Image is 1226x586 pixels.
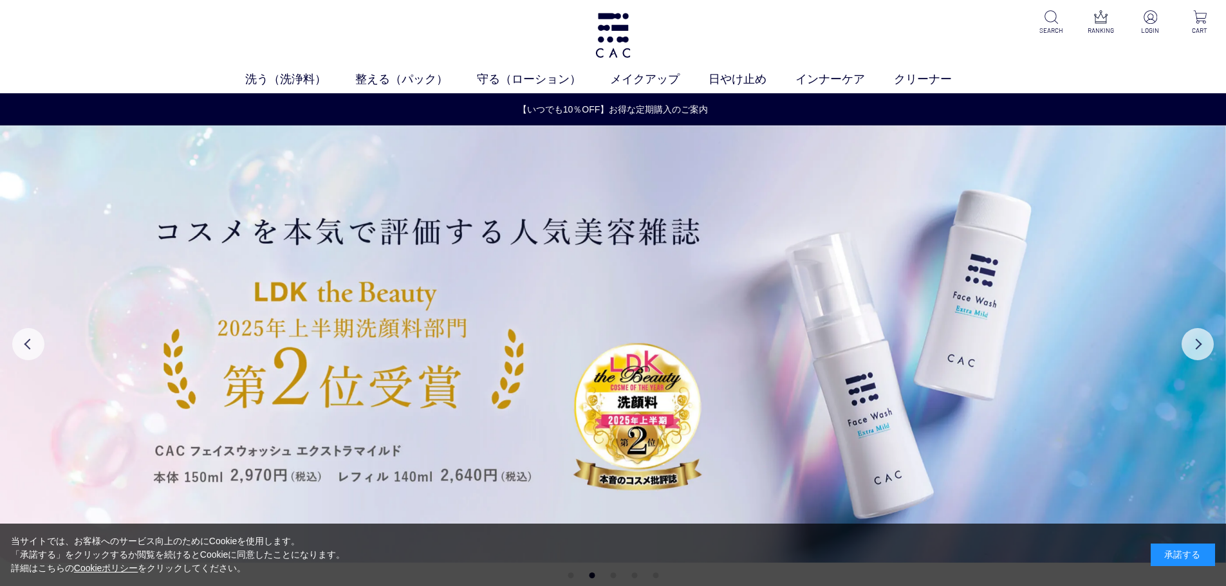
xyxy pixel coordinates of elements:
a: LOGIN [1135,10,1166,35]
p: RANKING [1085,26,1117,35]
a: 洗う（洗浄料） [245,71,355,88]
a: 整える（パック） [355,71,477,88]
p: LOGIN [1135,26,1166,35]
a: 【いつでも10％OFF】お得な定期購入のご案内 [1,103,1225,116]
a: RANKING [1085,10,1117,35]
a: 日やけ止め [709,71,795,88]
button: Next [1182,328,1214,360]
img: logo [593,13,633,58]
a: クリーナー [894,71,981,88]
p: SEARCH [1036,26,1067,35]
div: 承諾する [1151,544,1215,566]
a: Cookieポリシー [74,563,138,573]
a: メイクアップ [610,71,709,88]
a: 守る（ローション） [477,71,610,88]
a: インナーケア [795,71,894,88]
button: Previous [12,328,44,360]
p: CART [1184,26,1216,35]
a: SEARCH [1036,10,1067,35]
div: 当サイトでは、お客様へのサービス向上のためにCookieを使用します。 「承諾する」をクリックするか閲覧を続けるとCookieに同意したことになります。 詳細はこちらの をクリックしてください。 [11,535,346,575]
a: CART [1184,10,1216,35]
